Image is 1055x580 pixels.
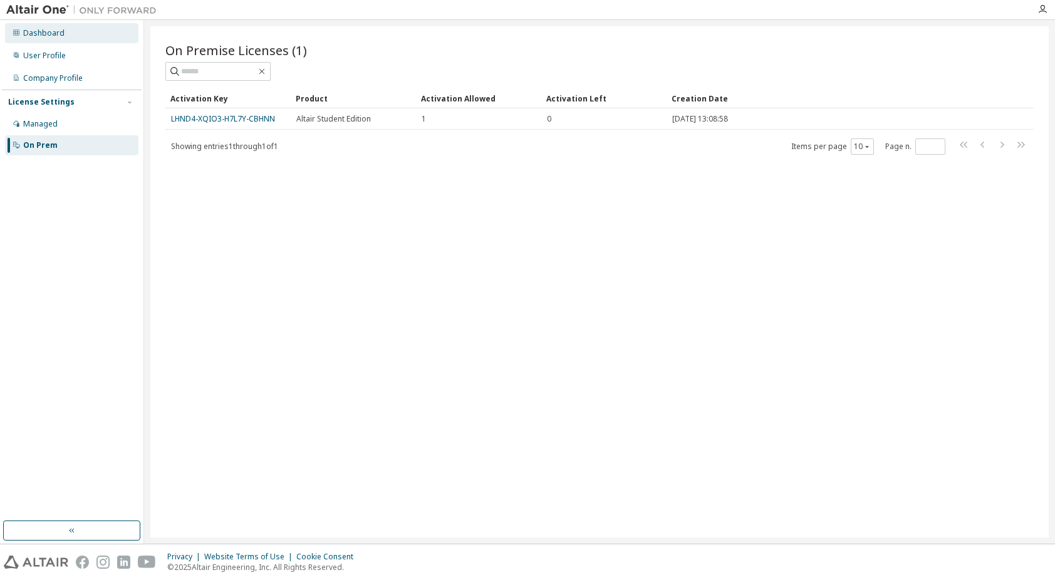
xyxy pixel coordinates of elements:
[23,51,66,61] div: User Profile
[296,552,361,562] div: Cookie Consent
[167,552,204,562] div: Privacy
[23,140,58,150] div: On Prem
[165,41,307,59] span: On Premise Licenses (1)
[170,88,286,108] div: Activation Key
[8,97,75,107] div: License Settings
[76,556,89,569] img: facebook.svg
[167,562,361,572] p: © 2025 Altair Engineering, Inc. All Rights Reserved.
[547,114,551,124] span: 0
[138,556,156,569] img: youtube.svg
[96,556,110,569] img: instagram.svg
[791,138,874,155] span: Items per page
[546,88,662,108] div: Activation Left
[296,88,411,108] div: Product
[672,114,728,124] span: [DATE] 13:08:58
[171,141,278,152] span: Showing entries 1 through 1 of 1
[23,28,65,38] div: Dashboard
[6,4,163,16] img: Altair One
[23,119,58,129] div: Managed
[23,73,83,83] div: Company Profile
[422,114,426,124] span: 1
[4,556,68,569] img: altair_logo.svg
[885,138,945,155] span: Page n.
[672,88,979,108] div: Creation Date
[421,88,536,108] div: Activation Allowed
[854,142,871,152] button: 10
[117,556,130,569] img: linkedin.svg
[204,552,296,562] div: Website Terms of Use
[296,114,371,124] span: Altair Student Edition
[171,113,275,124] a: LHND4-XQIO3-H7L7Y-CBHNN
